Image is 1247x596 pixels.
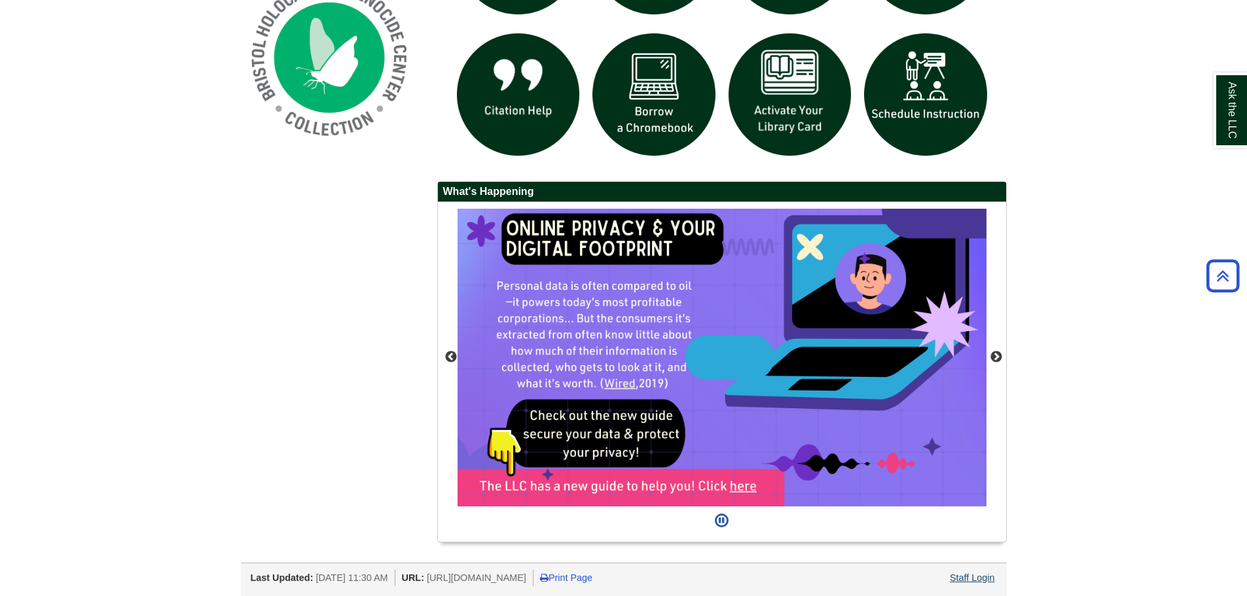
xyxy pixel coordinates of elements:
img: Borrow a chromebook icon links to the borrow a chromebook web page [586,27,722,163]
button: Pause [711,506,732,535]
span: [DATE] 11:30 AM [316,572,388,583]
button: Next [990,351,1003,364]
img: citation help icon links to citation help guide page [450,27,587,163]
span: URL: [402,572,424,583]
img: For faculty. Schedule Library Instruction icon links to form. [858,27,994,163]
button: Previous [444,351,458,364]
a: Back to Top [1202,267,1244,285]
i: Print Page [540,573,549,582]
h2: What's Happening [438,182,1006,202]
img: activate Library Card icon links to form to activate student ID into library card [722,27,858,163]
div: This box contains rotating images [458,209,986,506]
span: [URL][DOMAIN_NAME] [427,572,526,583]
span: Last Updated: [251,572,314,583]
a: Print Page [540,572,592,583]
a: Staff Login [950,572,995,583]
